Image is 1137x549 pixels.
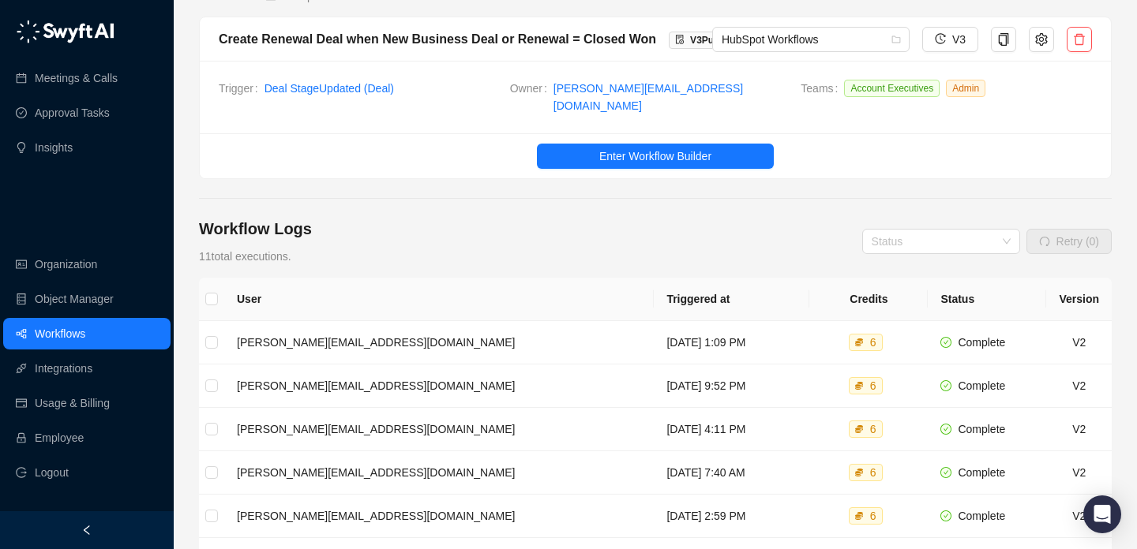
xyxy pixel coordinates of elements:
div: 6 [867,421,880,437]
span: Admin [946,80,985,97]
span: copy [997,33,1010,46]
a: [PERSON_NAME][EMAIL_ADDRESS][DOMAIN_NAME] [553,80,789,114]
span: Owner [510,80,553,114]
div: Create Renewal Deal when New Business Deal or Renewal = Closed Won [219,29,656,49]
button: Enter Workflow Builder [537,144,774,169]
div: 6 [867,378,880,394]
a: Workflows [35,318,85,349]
button: V3 [922,27,978,52]
a: Organization [35,248,97,280]
span: Teams [801,80,844,103]
a: Approval Tasks [35,97,110,129]
span: history [935,33,946,44]
td: [PERSON_NAME][EMAIL_ADDRESS][DOMAIN_NAME] [224,451,654,495]
span: check-circle [940,424,951,435]
th: Credits [809,278,928,321]
span: Complete [958,379,1005,392]
a: Usage & Billing [35,387,110,419]
th: User [224,278,654,321]
th: Status [928,278,1046,321]
span: check-circle [940,467,951,478]
img: logo-05li4sbe.png [16,20,114,43]
td: [PERSON_NAME][EMAIL_ADDRESS][DOMAIN_NAME] [224,321,654,364]
span: setting [1035,33,1048,46]
a: Employee [35,422,84,454]
td: [PERSON_NAME][EMAIL_ADDRESS][DOMAIN_NAME] [224,495,654,538]
span: Account Executives [844,80,940,97]
span: V3 [952,31,966,48]
td: [DATE] 7:40 AM [654,451,809,495]
a: Insights [35,132,73,163]
span: Trigger [219,80,265,97]
td: V2 [1046,408,1112,451]
td: V2 [1046,495,1112,538]
td: [DATE] 9:52 PM [654,364,809,408]
span: Complete [958,466,1005,479]
div: 6 [867,334,880,350]
span: Complete [958,423,1005,435]
a: Deal StageUpdated (Deal) [265,82,394,95]
td: [DATE] 2:59 PM [654,495,809,538]
a: Object Manager [35,283,114,315]
a: Meetings & Calls [35,62,118,94]
th: Version [1046,278,1112,321]
span: check-circle [940,510,951,521]
h4: Workflow Logs [199,218,312,240]
a: Enter Workflow Builder [200,144,1111,169]
span: delete [1073,33,1086,46]
td: [DATE] 1:09 PM [654,321,809,364]
td: V2 [1046,321,1112,364]
td: [PERSON_NAME][EMAIL_ADDRESS][DOMAIN_NAME] [224,408,654,451]
button: Retry (0) [1026,229,1112,254]
span: Complete [958,336,1005,349]
div: Open Intercom Messenger [1083,495,1121,533]
span: Logout [35,457,69,488]
span: V 3 Published [690,35,747,46]
span: check-circle [940,380,951,391]
span: left [81,525,92,536]
span: file-done [675,35,685,44]
div: 6 [867,508,880,524]
td: V2 [1046,451,1112,495]
td: [PERSON_NAME][EMAIL_ADDRESS][DOMAIN_NAME] [224,364,654,408]
span: HubSpot Workflows [722,28,900,51]
span: logout [16,467,27,478]
span: Complete [958,510,1005,522]
div: 6 [867,465,880,480]
a: Integrations [35,353,92,384]
span: 11 total executions. [199,250,291,263]
td: [DATE] 4:11 PM [654,408,809,451]
span: Enter Workflow Builder [599,148,711,165]
td: V2 [1046,364,1112,408]
span: check-circle [940,337,951,348]
th: Triggered at [654,278,809,321]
